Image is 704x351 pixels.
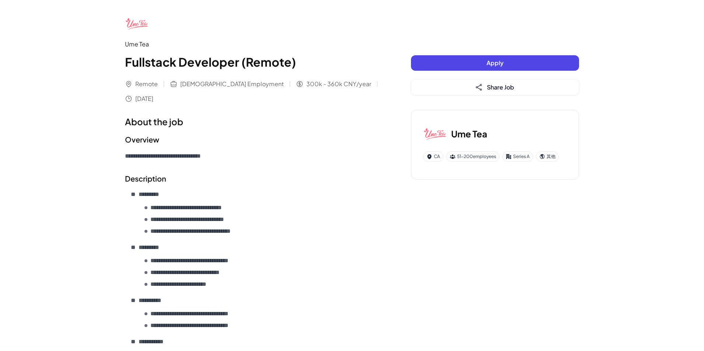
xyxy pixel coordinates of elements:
[411,80,579,95] button: Share Job
[423,122,447,145] img: Um
[502,151,533,162] div: Series A
[135,94,153,103] span: [DATE]
[423,151,443,162] div: CA
[446,151,499,162] div: 51-200 employees
[125,134,381,145] h2: Overview
[451,127,487,140] h3: Ume Tea
[411,55,579,71] button: Apply
[125,12,149,35] img: Um
[180,80,284,88] span: [DEMOGRAPHIC_DATA] Employment
[536,151,559,162] div: 其他
[125,40,381,49] div: Ume Tea
[125,173,381,184] h2: Description
[135,80,158,88] span: Remote
[125,53,381,71] h1: Fullstack Developer (Remote)
[125,115,381,128] h1: About the job
[487,59,503,67] span: Apply
[306,80,371,88] span: 300k - 360k CNY/year
[487,83,514,91] span: Share Job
